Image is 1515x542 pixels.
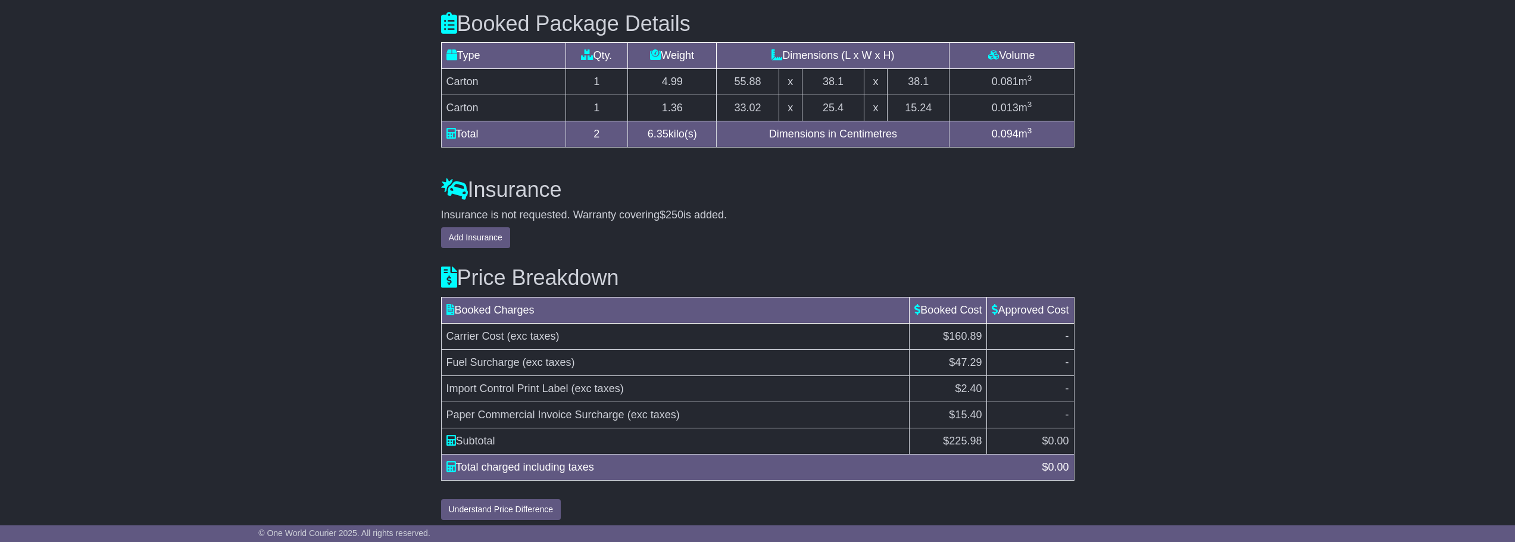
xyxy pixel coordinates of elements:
[441,499,561,520] button: Understand Price Difference
[949,121,1074,148] td: m
[441,266,1074,290] h3: Price Breakdown
[1066,409,1069,421] span: -
[446,409,624,421] span: Paper Commercial Invoice Surcharge
[1027,126,1032,135] sup: 3
[992,76,1019,87] span: 0.081
[949,409,982,421] span: $15.40
[987,297,1074,323] td: Approved Cost
[1048,435,1069,447] span: 0.00
[566,121,628,148] td: 2
[717,43,949,69] td: Dimensions (L x W x H)
[779,95,802,121] td: x
[949,356,982,368] span: $47.29
[910,297,987,323] td: Booked Cost
[566,43,628,69] td: Qty.
[441,95,566,121] td: Carton
[887,95,949,121] td: 15.24
[910,428,987,454] td: $
[628,43,717,69] td: Weight
[949,435,982,447] span: 225.98
[628,95,717,121] td: 1.36
[1066,330,1069,342] span: -
[864,95,888,121] td: x
[1066,356,1069,368] span: -
[717,69,779,95] td: 55.88
[992,128,1019,140] span: 0.094
[779,69,802,95] td: x
[628,69,717,95] td: 4.99
[955,383,982,394] span: $2.40
[802,95,864,121] td: 25.4
[1048,461,1069,473] span: 0.00
[441,12,1074,36] h3: Booked Package Details
[717,95,779,121] td: 33.02
[441,43,566,69] td: Type
[949,69,1074,95] td: m
[949,43,1074,69] td: Volume
[717,121,949,148] td: Dimensions in Centimetres
[987,428,1074,454] td: $
[660,209,683,221] span: $250
[648,128,669,140] span: 6.35
[1027,74,1032,83] sup: 3
[258,528,430,538] span: © One World Courier 2025. All rights reserved.
[887,69,949,95] td: 38.1
[802,69,864,95] td: 38.1
[1036,459,1074,475] div: $
[949,95,1074,121] td: m
[992,102,1019,114] span: 0.013
[571,383,624,394] span: (exc taxes)
[566,69,628,95] td: 1
[627,409,680,421] span: (exc taxes)
[523,356,575,368] span: (exc taxes)
[1027,100,1032,109] sup: 3
[441,121,566,148] td: Total
[943,330,982,342] span: $160.89
[1066,383,1069,394] span: -
[441,209,1074,222] div: Insurance is not requested. Warranty covering is added.
[628,121,717,148] td: kilo(s)
[441,69,566,95] td: Carton
[446,330,504,342] span: Carrier Cost
[864,69,888,95] td: x
[566,95,628,121] td: 1
[441,459,1036,475] div: Total charged including taxes
[441,227,510,248] button: Add Insurance
[507,330,560,342] span: (exc taxes)
[446,383,568,394] span: Import Control Print Label
[446,356,520,368] span: Fuel Surcharge
[441,297,910,323] td: Booked Charges
[441,428,910,454] td: Subtotal
[441,178,1074,202] h3: Insurance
